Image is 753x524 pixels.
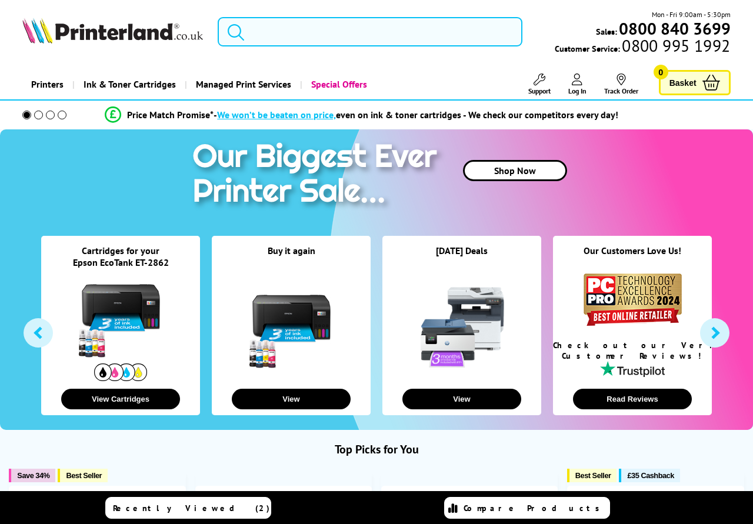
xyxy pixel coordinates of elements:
[528,86,551,95] span: Support
[22,18,203,43] img: Printerland Logo
[553,245,712,271] div: Our Customers Love Us!
[105,497,271,519] a: Recently Viewed (2)
[555,40,730,54] span: Customer Service:
[84,69,176,99] span: Ink & Toner Cartridges
[402,389,522,409] button: View
[654,65,668,79] span: 0
[568,86,587,95] span: Log In
[528,74,551,95] a: Support
[619,18,731,39] b: 0800 840 3699
[41,245,200,256] div: Cartridges for your
[214,109,618,121] div: - even on ink & toner cartridges - We check our competitors every day!
[568,74,587,95] a: Log In
[17,471,49,480] span: Save 34%
[217,109,336,121] span: We won’t be beaten on price,
[268,245,315,256] a: Buy it again
[58,469,108,482] button: Best Seller
[604,74,638,95] a: Track Order
[9,469,55,482] button: Save 34%
[669,75,697,91] span: Basket
[464,503,606,513] span: Compare Products
[127,109,214,121] span: Price Match Promise*
[652,9,731,20] span: Mon - Fri 9:00am - 5:30pm
[444,497,610,519] a: Compare Products
[186,129,449,222] img: printer sale
[6,105,718,125] li: modal_Promise
[61,389,181,409] button: View Cartridges
[627,471,674,480] span: £35 Cashback
[73,256,169,268] a: Epson EcoTank ET-2862
[113,503,270,513] span: Recently Viewed (2)
[659,70,731,95] a: Basket 0
[619,469,679,482] button: £35 Cashback
[575,471,611,480] span: Best Seller
[463,160,567,181] a: Shop Now
[617,23,731,34] a: 0800 840 3699
[66,471,102,480] span: Best Seller
[596,26,617,37] span: Sales:
[573,389,692,409] button: Read Reviews
[620,40,730,51] span: 0800 995 1992
[553,340,712,361] div: Check out our Verified Customer Reviews!
[22,69,72,99] a: Printers
[567,469,617,482] button: Best Seller
[300,69,376,99] a: Special Offers
[382,245,541,271] div: [DATE] Deals
[232,389,351,409] button: View
[185,69,300,99] a: Managed Print Services
[22,18,203,45] a: Printerland Logo
[72,69,185,99] a: Ink & Toner Cartridges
